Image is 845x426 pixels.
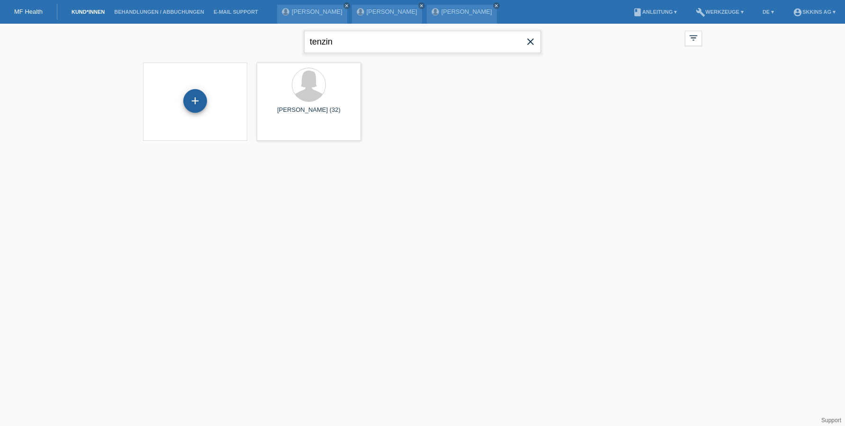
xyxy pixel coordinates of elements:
[418,2,425,9] a: close
[367,8,417,15] a: [PERSON_NAME]
[292,8,342,15] a: [PERSON_NAME]
[67,9,109,15] a: Kund*innen
[209,9,263,15] a: E-Mail Support
[688,33,699,43] i: filter_list
[821,417,841,424] a: Support
[419,3,424,8] i: close
[14,8,43,15] a: MF Health
[696,8,705,17] i: build
[343,2,350,9] a: close
[493,2,500,9] a: close
[633,8,642,17] i: book
[441,8,492,15] a: [PERSON_NAME]
[525,36,536,47] i: close
[264,106,353,121] div: [PERSON_NAME] (32)
[184,93,207,109] div: Kund*in hinzufügen
[628,9,682,15] a: bookAnleitung ▾
[304,31,541,53] input: Suche...
[793,8,802,17] i: account_circle
[788,9,840,15] a: account_circleSKKINS AG ▾
[494,3,499,8] i: close
[691,9,748,15] a: buildWerkzeuge ▾
[109,9,209,15] a: Behandlungen / Abbuchungen
[758,9,779,15] a: DE ▾
[344,3,349,8] i: close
